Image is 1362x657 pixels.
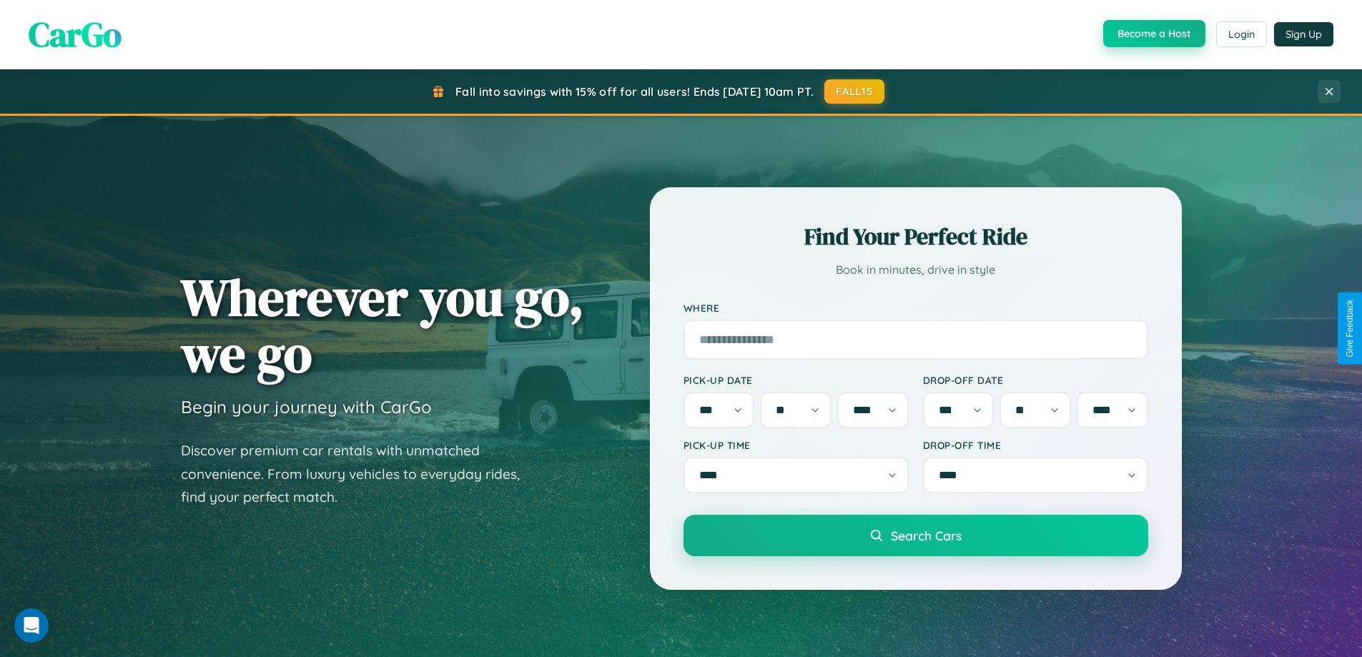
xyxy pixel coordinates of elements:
button: Search Cars [684,515,1148,556]
h2: Find Your Perfect Ride [684,221,1148,252]
div: Give Feedback [1345,300,1355,357]
button: Sign Up [1274,22,1333,46]
p: Discover premium car rentals with unmatched convenience. From luxury vehicles to everyday rides, ... [181,439,538,509]
label: Drop-off Date [923,374,1148,386]
h1: Wherever you go, we go [181,269,584,382]
span: Search Cars [891,528,962,543]
iframe: Intercom live chat [14,608,49,643]
h3: Begin your journey with CarGo [181,396,432,418]
label: Drop-off Time [923,439,1148,451]
button: Become a Host [1103,20,1205,47]
span: Fall into savings with 15% off for all users! Ends [DATE] 10am PT. [455,84,814,99]
button: FALL15 [824,79,884,104]
button: Login [1216,21,1267,47]
label: Where [684,302,1148,314]
label: Pick-up Time [684,439,909,451]
p: Book in minutes, drive in style [684,260,1148,280]
label: Pick-up Date [684,374,909,386]
span: CarGo [29,11,122,58]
